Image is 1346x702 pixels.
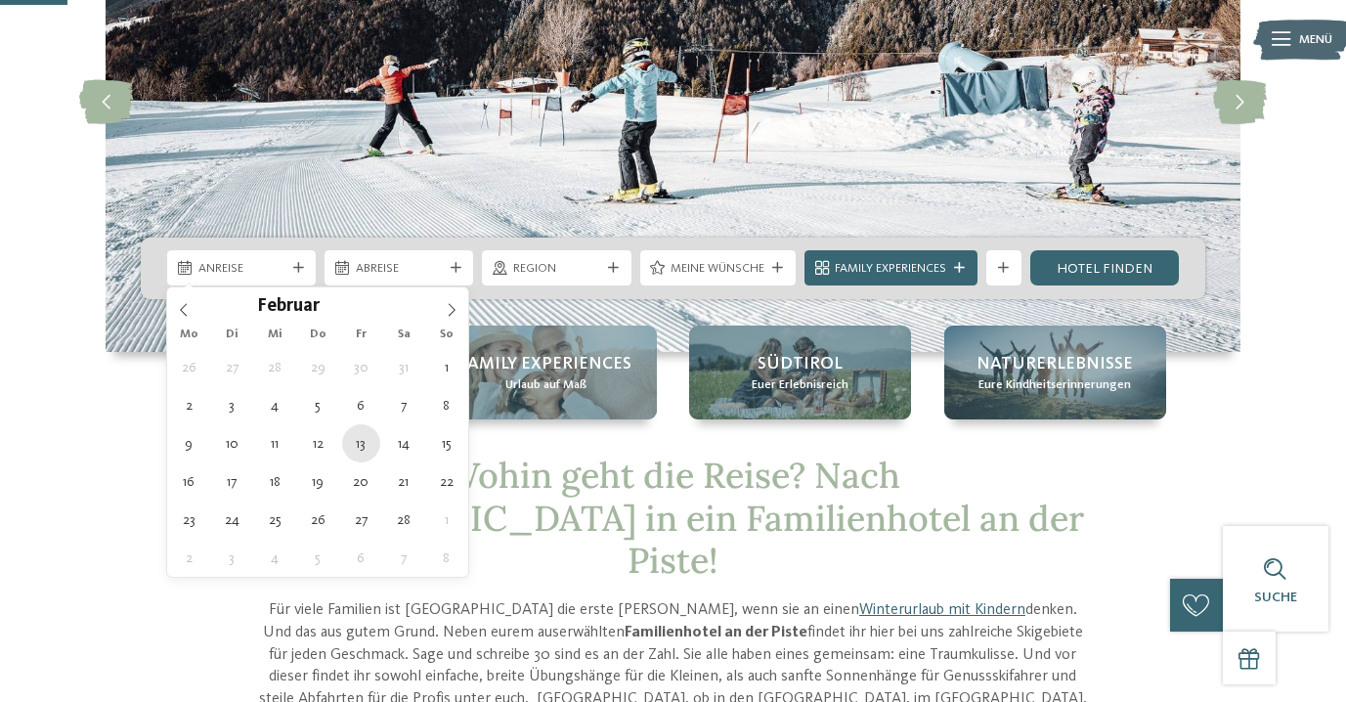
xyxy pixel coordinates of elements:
[978,376,1131,394] span: Eure Kindheitserinnerungen
[427,424,465,462] span: Februar 15, 2026
[213,348,251,386] span: Januar 27, 2026
[213,501,251,539] span: Februar 24, 2026
[213,424,251,462] span: Februar 10, 2026
[342,424,380,462] span: Februar 13, 2026
[257,298,320,317] span: Februar
[384,462,422,501] span: Februar 21, 2026
[170,539,208,577] span: März 2, 2026
[689,326,911,419] a: Familienhotel an der Piste = Spaß ohne Ende Südtirol Euer Erlebnisreich
[256,424,294,462] span: Februar 11, 2026
[339,329,382,341] span: Fr
[299,424,337,462] span: Februar 12, 2026
[384,348,422,386] span: Januar 31, 2026
[758,352,843,376] span: Südtirol
[384,539,422,577] span: März 7, 2026
[256,539,294,577] span: März 4, 2026
[256,501,294,539] span: Februar 25, 2026
[505,376,586,394] span: Urlaub auf Maß
[1254,591,1297,604] span: Suche
[299,501,337,539] span: Februar 26, 2026
[427,539,465,577] span: März 8, 2026
[213,462,251,501] span: Februar 17, 2026
[256,386,294,424] span: Februar 4, 2026
[625,625,807,640] strong: Familienhotel an der Piste
[262,453,1084,582] span: Wohin geht die Reise? Nach [GEOGRAPHIC_DATA] in ein Familienhotel an der Piste!
[356,260,443,278] span: Abreise
[170,501,208,539] span: Februar 23, 2026
[170,386,208,424] span: Februar 2, 2026
[977,352,1133,376] span: Naturerlebnisse
[427,386,465,424] span: Februar 8, 2026
[256,462,294,501] span: Februar 18, 2026
[944,326,1166,419] a: Familienhotel an der Piste = Spaß ohne Ende Naturerlebnisse Eure Kindheitserinnerungen
[342,386,380,424] span: Februar 6, 2026
[167,329,210,341] span: Mo
[435,326,657,419] a: Familienhotel an der Piste = Spaß ohne Ende Family Experiences Urlaub auf Maß
[198,260,285,278] span: Anreise
[299,539,337,577] span: März 5, 2026
[170,348,208,386] span: Januar 26, 2026
[342,462,380,501] span: Februar 20, 2026
[342,539,380,577] span: März 6, 2026
[253,329,296,341] span: Mi
[835,260,946,278] span: Family Experiences
[170,424,208,462] span: Februar 9, 2026
[210,329,253,341] span: Di
[459,352,631,376] span: Family Experiences
[320,295,384,316] input: Year
[299,348,337,386] span: Januar 29, 2026
[384,501,422,539] span: Februar 28, 2026
[213,539,251,577] span: März 3, 2026
[513,260,600,278] span: Region
[859,602,1025,618] a: Winterurlaub mit Kindern
[382,329,425,341] span: Sa
[299,462,337,501] span: Februar 19, 2026
[427,348,465,386] span: Februar 1, 2026
[425,329,468,341] span: So
[296,329,339,341] span: Do
[752,376,848,394] span: Euer Erlebnisreich
[342,501,380,539] span: Februar 27, 2026
[170,462,208,501] span: Februar 16, 2026
[671,260,764,278] span: Meine Wünsche
[427,501,465,539] span: März 1, 2026
[342,348,380,386] span: Januar 30, 2026
[1030,250,1179,285] a: Hotel finden
[213,386,251,424] span: Februar 3, 2026
[299,386,337,424] span: Februar 5, 2026
[427,462,465,501] span: Februar 22, 2026
[256,348,294,386] span: Januar 28, 2026
[384,424,422,462] span: Februar 14, 2026
[384,386,422,424] span: Februar 7, 2026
